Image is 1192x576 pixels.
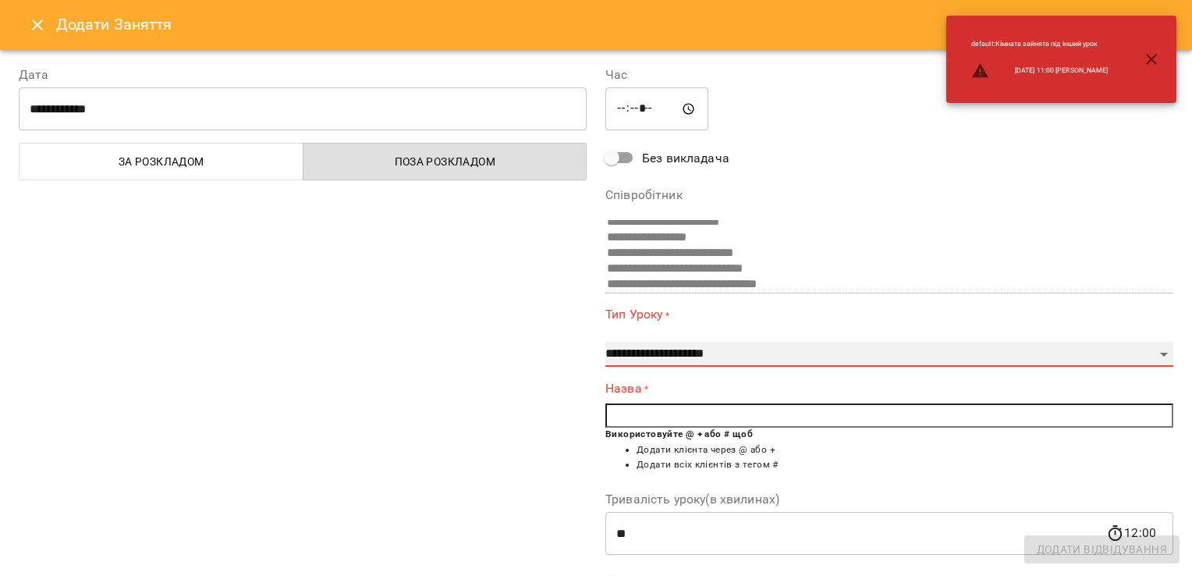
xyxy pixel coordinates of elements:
[29,152,294,171] span: За розкладом
[56,12,1173,37] h6: Додати Заняття
[959,33,1120,55] li: default : Кімната зайнята під інший урок
[605,379,1173,397] label: Назва
[605,69,1173,81] label: Час
[637,457,1173,473] li: Додати всіх клієнтів з тегом #
[303,143,587,180] button: Поза розкладом
[605,493,1173,506] label: Тривалість уроку(в хвилинах)
[19,143,303,180] button: За розкладом
[605,189,1173,201] label: Співробітник
[959,55,1120,87] li: [DATE] 11:00 [PERSON_NAME]
[642,149,729,168] span: Без викладача
[19,6,56,44] button: Close
[605,306,1173,324] label: Тип Уроку
[313,152,578,171] span: Поза розкладом
[19,69,587,81] label: Дата
[637,443,1173,458] li: Додати клієнта через @ або +
[605,428,753,439] b: Використовуйте @ + або # щоб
